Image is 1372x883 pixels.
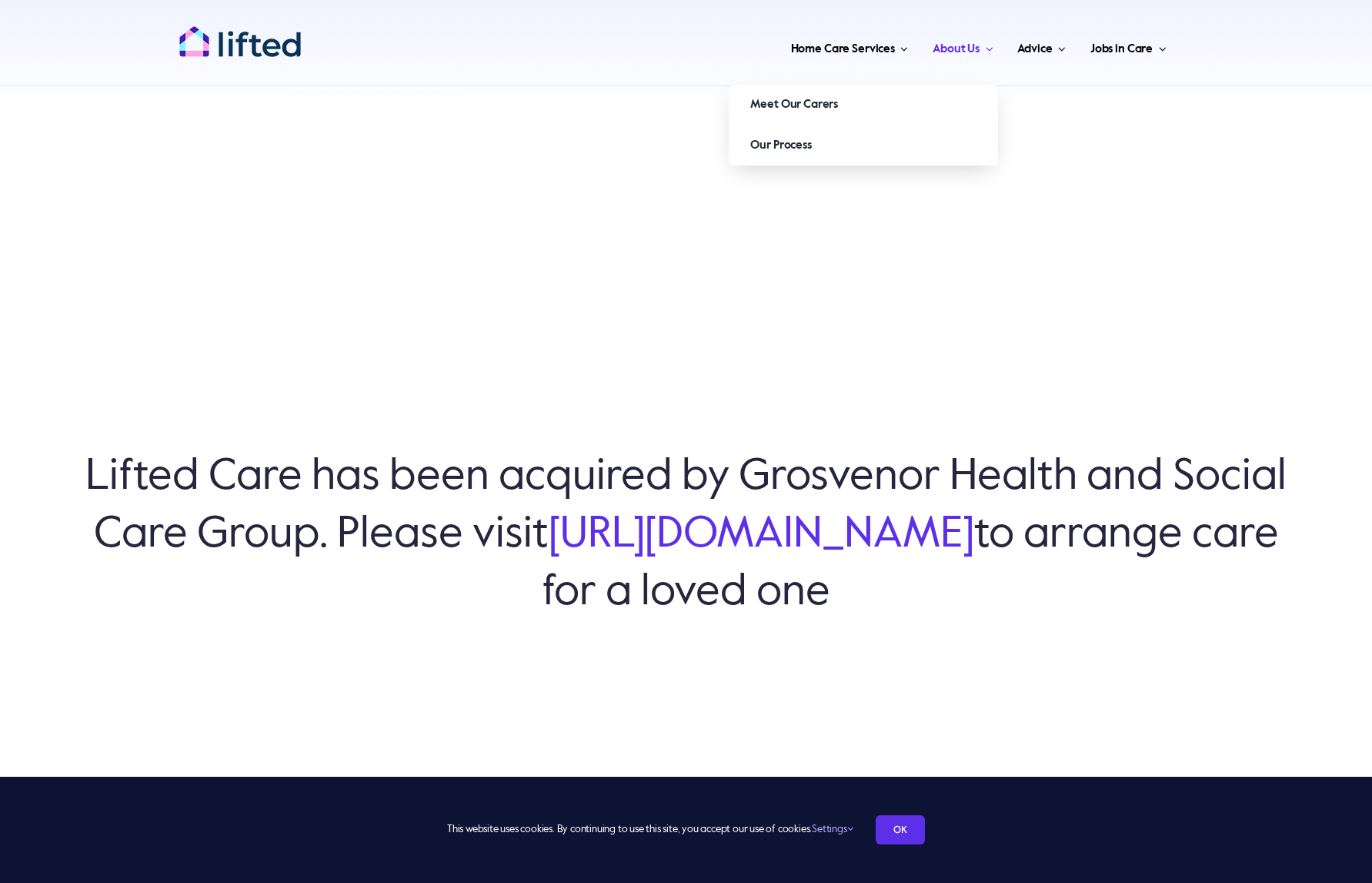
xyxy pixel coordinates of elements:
h6: Lifted Care has been acquired by Grosvenor Health and Social Care Group. Please visit to arrange ... [77,449,1295,622]
a: Advice [1013,23,1070,69]
span: Jobs in Care [1090,37,1153,62]
span: This website uses cookies. By continuing to use this site, you accept our use of cookies. [447,818,853,842]
nav: Main Menu [351,23,1171,69]
a: About Us [928,23,997,69]
a: Jobs in Care [1086,23,1171,69]
span: Home Care Services [791,37,895,62]
span: Our Process [750,133,811,158]
a: Meet Our Carers [729,85,998,125]
a: Our Process [729,125,998,166]
span: About Us [933,37,980,62]
span: Meet Our Carers [750,92,838,117]
a: [URL][DOMAIN_NAME] [549,513,974,557]
a: Home Care Services [786,23,913,69]
a: Settings [812,824,853,835]
a: OK [876,815,925,845]
span: Advice [1017,37,1052,62]
a: lifted-logo [179,25,302,41]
